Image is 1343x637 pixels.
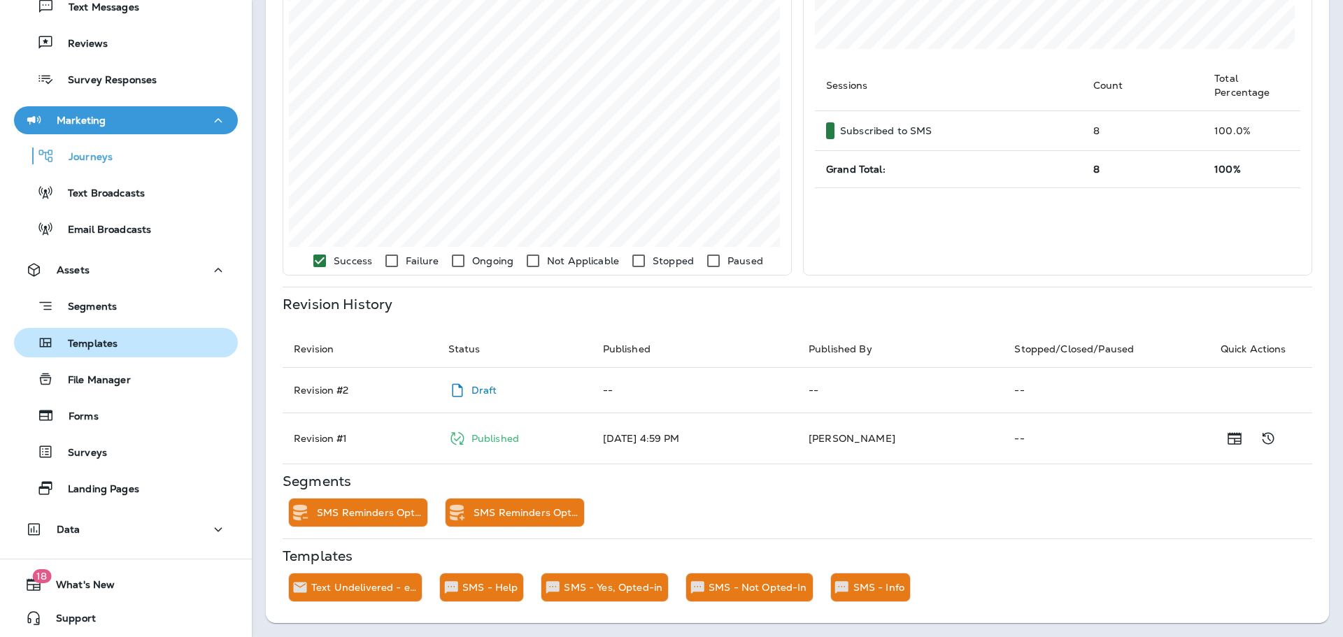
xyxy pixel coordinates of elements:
[474,499,584,527] div: SMS Reminders Opted In
[54,374,131,387] p: File Manager
[840,125,932,136] p: Subscribed to SMS
[14,515,238,543] button: Data
[334,255,372,266] p: Success
[14,64,238,94] button: Survey Responses
[1214,163,1241,176] span: 100%
[727,255,763,266] p: Paused
[474,507,578,518] p: SMS Reminders Opted In
[289,573,311,601] div: Send Email
[472,255,513,266] p: Ongoing
[54,38,108,51] p: Reviews
[809,385,992,396] p: --
[57,115,106,126] p: Marketing
[283,299,392,310] p: Revision History
[1254,424,1282,452] button: Show Change Log
[14,364,238,394] button: File Manager
[547,255,619,266] p: Not Applicable
[1203,60,1300,111] th: Total Percentage
[815,60,1082,111] th: Sessions
[406,255,439,266] p: Failure
[283,475,351,487] p: Segments
[653,255,694,266] p: Stopped
[686,573,709,601] div: Send SMS/MMS
[283,413,437,464] td: Revision # 1
[283,368,437,413] td: Revision # 2
[54,301,117,315] p: Segments
[1203,111,1300,151] td: 100.0 %
[14,473,238,503] button: Landing Pages
[32,569,51,583] span: 18
[311,573,422,601] div: Text Undelivered - email
[54,224,151,237] p: Email Broadcasts
[826,163,886,176] span: Grand Total:
[54,187,145,201] p: Text Broadcasts
[311,582,416,593] p: Text Undelivered - email
[440,573,462,601] div: Send SMS/MMS
[14,571,238,599] button: 18What's New
[55,151,113,164] p: Journeys
[1082,111,1204,151] td: 8
[54,447,107,460] p: Surveys
[564,582,662,593] p: SMS - Yes, Opted-in
[14,106,238,134] button: Marketing
[462,582,518,593] p: SMS - Help
[14,214,238,243] button: Email Broadcasts
[541,573,564,601] div: Send SMS/MMS
[14,604,238,632] button: Support
[54,338,118,351] p: Templates
[831,573,853,601] div: Send SMS/MMS
[14,328,238,357] button: Templates
[603,385,786,396] p: --
[317,507,422,518] p: SMS Reminders Opted In
[54,74,157,87] p: Survey Responses
[55,410,99,424] p: Forms
[437,331,592,368] th: Status
[592,413,797,464] td: [DATE] 4:59 PM
[1082,60,1204,111] th: Count
[14,178,238,207] button: Text Broadcasts
[42,579,115,596] span: What's New
[55,1,139,15] p: Text Messages
[1003,331,1209,368] th: Stopped/Closed/Paused
[709,582,807,593] p: SMS - Not Opted-In
[797,413,1003,464] td: [PERSON_NAME]
[14,28,238,57] button: Reviews
[283,550,353,561] p: Templates
[14,141,238,171] button: Journeys
[797,331,1003,368] th: Published By
[446,499,468,527] div: Add to Static Segment
[1093,163,1100,176] span: 8
[42,613,96,629] span: Support
[1209,331,1312,368] th: Quick Actions
[853,582,904,593] p: SMS - Info
[54,483,139,496] p: Landing Pages
[289,499,311,527] div: Remove from Static Segment
[317,499,427,527] div: SMS Reminders Opted In
[1014,385,1198,396] p: --
[14,291,238,321] button: Segments
[471,433,519,444] p: Published
[14,401,238,430] button: Forms
[14,256,238,284] button: Assets
[14,437,238,466] button: Surveys
[1221,424,1249,452] button: Show Release Notes
[283,331,437,368] th: Revision
[1014,433,1198,444] p: --
[57,524,80,535] p: Data
[471,385,497,396] p: Draft
[57,264,90,275] p: Assets
[592,331,797,368] th: Published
